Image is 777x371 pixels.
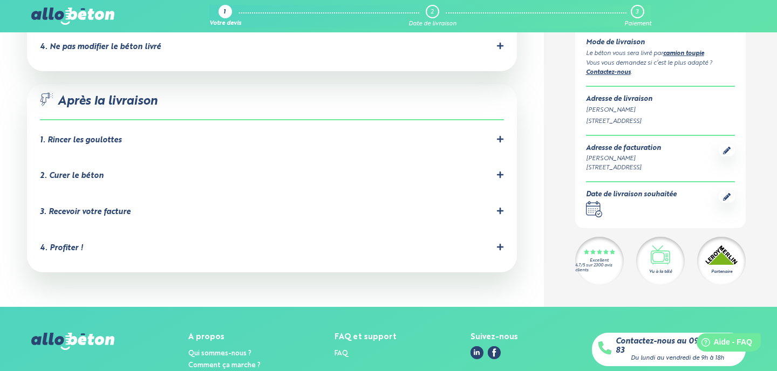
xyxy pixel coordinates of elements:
[616,337,739,355] a: Contactez-nous au 09 72 55 12 83
[586,59,735,78] div: Vous vous demandez si c’est le plus adapté ? .
[586,117,735,126] div: [STREET_ADDRESS]
[586,39,735,47] div: Mode de livraison
[188,350,251,357] a: Qui sommes-nous ?
[575,264,624,273] div: 4.7/5 sur 2300 avis clients
[40,208,131,217] div: 3. Recevoir votre facture
[223,9,226,16] div: 1
[624,20,651,28] div: Paiement
[586,49,735,59] div: Le béton vous sera livré par
[40,93,503,120] div: Après la livraison
[586,164,661,173] div: [STREET_ADDRESS]
[663,51,704,57] a: camion toupie
[335,350,348,357] a: FAQ
[636,9,638,16] div: 3
[40,43,161,52] div: 4. Ne pas modifier le béton livré
[40,136,121,145] div: 1. Rincer les goulottes
[408,5,456,28] a: 2 Date de livraison
[31,8,114,25] img: allobéton
[209,5,241,28] a: 1 Votre devis
[408,20,456,28] div: Date de livraison
[40,244,83,253] div: 4. Profiter !
[681,329,765,359] iframe: Help widget launcher
[624,5,651,28] a: 3 Paiement
[431,9,434,16] div: 2
[209,20,241,28] div: Votre devis
[711,269,732,276] div: Partenaire
[631,355,724,362] div: Du lundi au vendredi de 9h à 18h
[590,258,609,263] div: Excellent
[586,145,661,153] div: Adresse de facturation
[649,269,672,276] div: Vu à la télé
[586,96,735,104] div: Adresse de livraison
[40,171,104,181] div: 2. Curer le béton
[586,191,677,199] div: Date de livraison souhaitée
[586,155,661,164] div: [PERSON_NAME]
[31,333,114,350] img: allobéton
[471,333,518,342] div: Suivez-nous
[188,333,261,342] div: A propos
[586,106,735,115] div: [PERSON_NAME]
[188,362,261,369] a: Comment ça marche ?
[586,70,631,75] a: Contactez-nous
[335,333,397,342] div: FAQ et support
